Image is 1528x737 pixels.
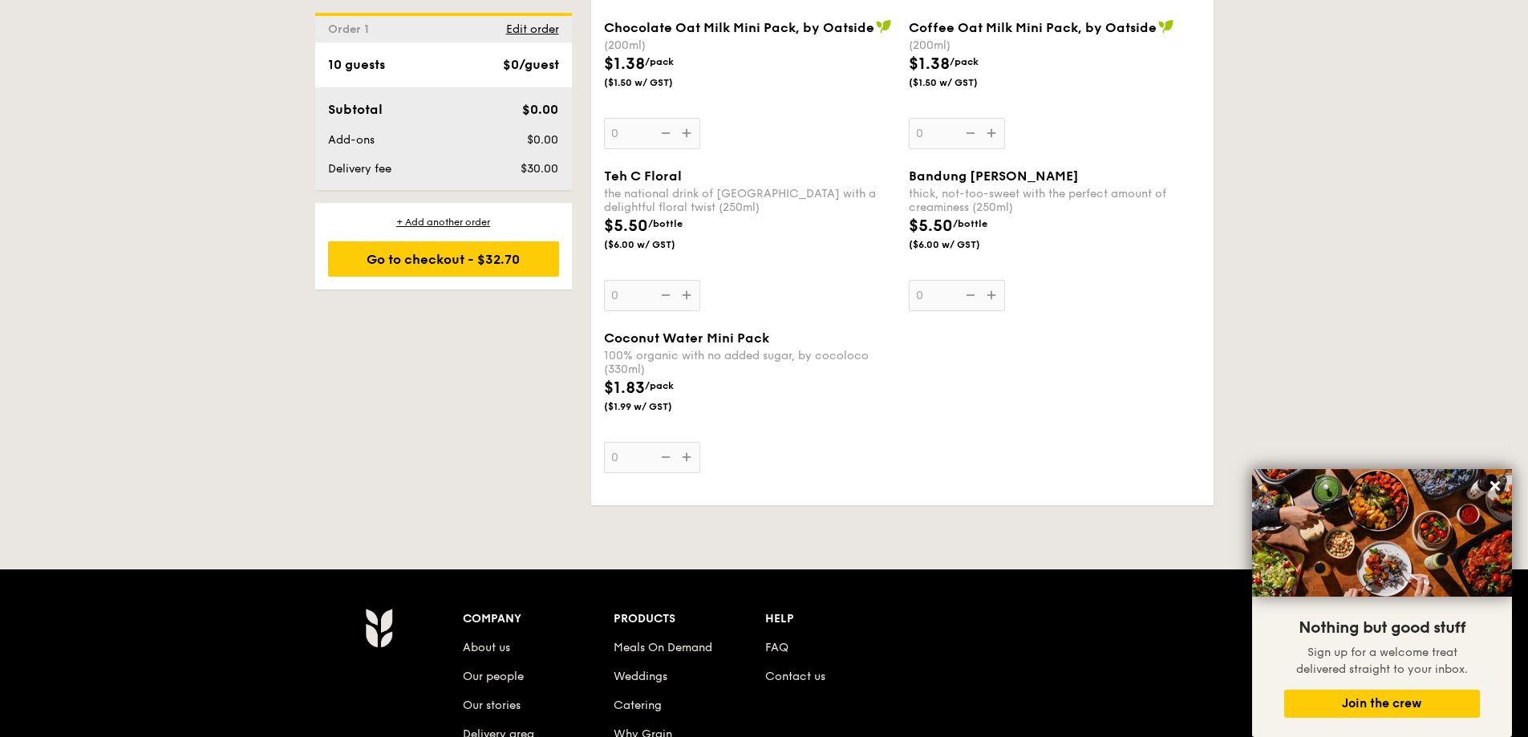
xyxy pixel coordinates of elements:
[614,699,662,712] a: Catering
[506,22,559,36] span: Edit order
[521,162,558,176] span: $30.00
[909,38,1201,52] div: (200ml)
[909,76,1018,89] span: ($1.50 w/ GST)
[522,102,558,117] span: $0.00
[604,400,713,413] span: ($1.99 w/ GST)
[1482,473,1508,499] button: Close
[463,608,614,630] div: Company
[328,241,559,277] div: Go to checkout - $32.70
[328,22,375,36] span: Order 1
[614,641,712,654] a: Meals On Demand
[1296,646,1468,676] span: Sign up for a welcome treat delivered straight to your inbox.
[604,330,769,346] span: Coconut Water Mini Pack
[604,38,896,52] div: (200ml)
[909,20,1157,35] span: Coffee Oat Milk Mini Pack, by Oatside
[1284,690,1480,718] button: Join the crew
[328,102,383,117] span: Subtotal
[604,76,713,89] span: ($1.50 w/ GST)
[604,379,645,398] span: $1.83
[604,217,648,236] span: $5.50
[604,55,645,74] span: $1.38
[604,187,896,214] div: the national drink of [GEOGRAPHIC_DATA] with a delightful floral twist (250ml)
[1158,19,1174,34] img: icon-vegan.f8ff3823.svg
[648,218,683,229] span: /bottle
[463,699,521,712] a: Our stories
[950,56,979,67] span: /pack
[328,133,375,147] span: Add-ons
[1299,618,1465,638] span: Nothing but good stuff
[463,670,524,683] a: Our people
[503,55,559,75] div: $0/guest
[953,218,987,229] span: /bottle
[328,216,559,229] div: + Add another order
[909,187,1201,214] div: thick, not-too-sweet with the perfect amount of creaminess (250ml)
[527,133,558,147] span: $0.00
[604,20,874,35] span: Chocolate Oat Milk Mini Pack, by Oatside
[604,168,682,184] span: Teh C Floral
[328,162,391,176] span: Delivery fee
[604,238,713,251] span: ($6.00 w/ GST)
[765,670,825,683] a: Contact us
[604,349,896,376] div: 100% organic with no added sugar, by cocoloco (330ml)
[328,55,385,75] div: 10 guests
[909,238,1018,251] span: ($6.00 w/ GST)
[909,168,1079,184] span: Bandung [PERSON_NAME]
[1252,469,1512,597] img: DSC07876-Edit02-Large.jpeg
[909,217,953,236] span: $5.50
[765,641,788,654] a: FAQ
[614,670,667,683] a: Weddings
[645,56,674,67] span: /pack
[614,608,765,630] div: Products
[765,608,917,630] div: Help
[463,641,510,654] a: About us
[365,608,393,648] img: AYc88T3wAAAABJRU5ErkJggg==
[876,19,892,34] img: icon-vegan.f8ff3823.svg
[645,380,674,391] span: /pack
[909,55,950,74] span: $1.38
